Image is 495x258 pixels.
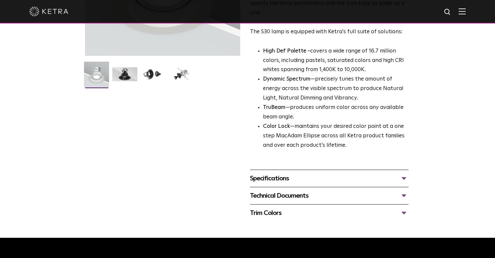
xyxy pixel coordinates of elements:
[263,47,408,75] p: covers a wide range of 16.7 million colors, including pastels, saturated colors and high CRI whit...
[263,122,408,150] li: —maintains your desired color point at a one step MacAdam Ellipse across all Ketra product famili...
[263,48,310,54] strong: High Def Palette -
[84,62,109,92] img: S30-DownlightTrim-2021-Web-Square
[112,67,137,86] img: S30 Halo Downlight_Hero_Black_Gradient
[250,173,408,184] div: Specifications
[459,8,466,14] img: Hamburger%20Nav.svg
[263,76,310,82] strong: Dynamic Spectrum
[250,190,408,201] div: Technical Documents
[263,103,408,122] li: —produces uniform color across any available beam angle.
[263,124,290,129] strong: Color Lock
[263,75,408,103] li: —precisely tunes the amount of energy across the visible spectrum to produce Natural Light, Natur...
[169,67,194,86] img: S30 Halo Downlight_Exploded_Black
[250,208,408,218] div: Trim Colors
[444,8,452,16] img: search icon
[263,105,285,110] strong: TruBeam
[29,7,68,16] img: ketra-logo-2019-white
[141,67,166,86] img: S30 Halo Downlight_Table Top_Black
